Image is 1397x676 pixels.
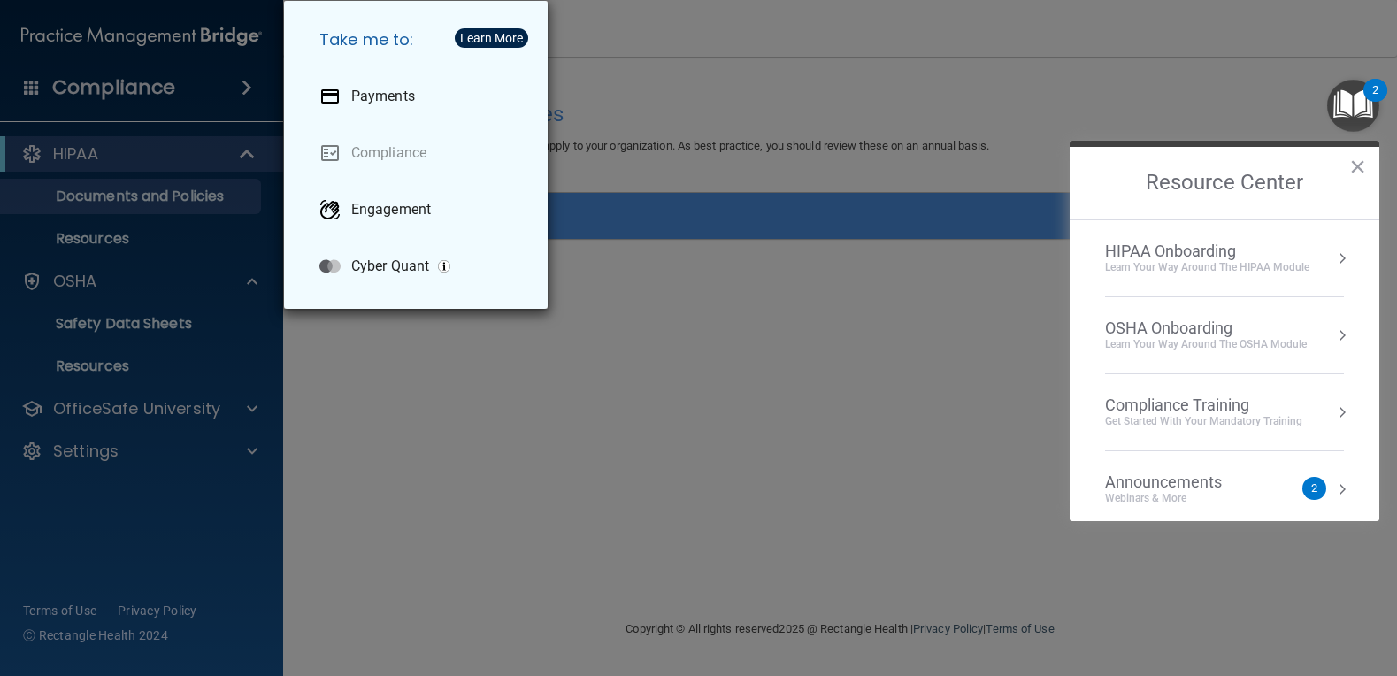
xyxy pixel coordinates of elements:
div: 2 [1372,90,1378,113]
div: Learn Your Way around the HIPAA module [1105,260,1309,275]
div: Learn your way around the OSHA module [1105,337,1307,352]
div: Webinars & More [1105,491,1257,506]
button: Learn More [455,28,528,48]
h5: Take me to: [305,15,533,65]
div: OSHA Onboarding [1105,319,1307,338]
h2: Resource Center [1070,147,1379,219]
div: Learn More [460,32,523,44]
div: Resource Center [1070,141,1379,521]
div: HIPAA Onboarding [1105,242,1309,261]
a: Compliance [305,128,533,178]
p: Engagement [351,201,431,219]
div: Get Started with your mandatory training [1105,414,1302,429]
a: Engagement [305,185,533,234]
a: Cyber Quant [305,242,533,291]
button: Open Resource Center, 2 new notifications [1327,80,1379,132]
button: Close [1349,152,1366,181]
div: Announcements [1105,472,1257,492]
p: Payments [351,88,415,105]
p: Cyber Quant [351,257,429,275]
iframe: Drift Widget Chat Controller [1091,550,1376,621]
div: Compliance Training [1105,396,1302,415]
a: Payments [305,72,533,121]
